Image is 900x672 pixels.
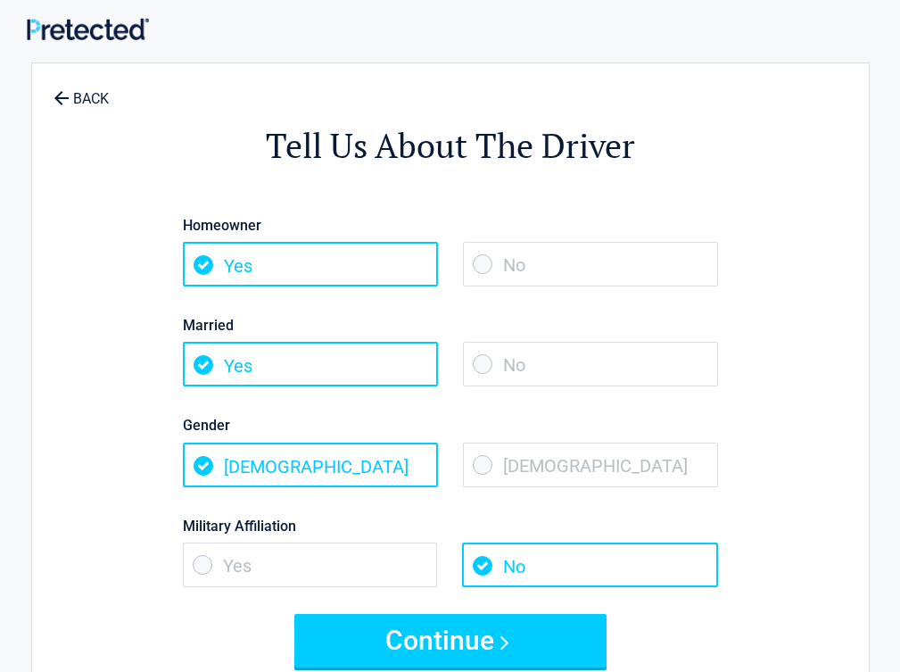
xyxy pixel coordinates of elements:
button: Continue [294,614,607,668]
h2: Tell Us About The Driver [130,123,771,169]
label: Military Affiliation [183,514,718,538]
img: Main Logo [27,18,149,40]
span: [DEMOGRAPHIC_DATA] [463,443,718,487]
label: Married [183,313,718,337]
span: Yes [183,543,438,587]
label: Homeowner [183,213,718,237]
span: No [463,342,718,386]
label: Gender [183,413,718,437]
span: No [463,242,718,286]
span: [DEMOGRAPHIC_DATA] [183,443,438,487]
span: No [462,543,717,587]
span: Yes [183,242,438,286]
a: BACK [50,75,112,106]
span: Yes [183,342,438,386]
